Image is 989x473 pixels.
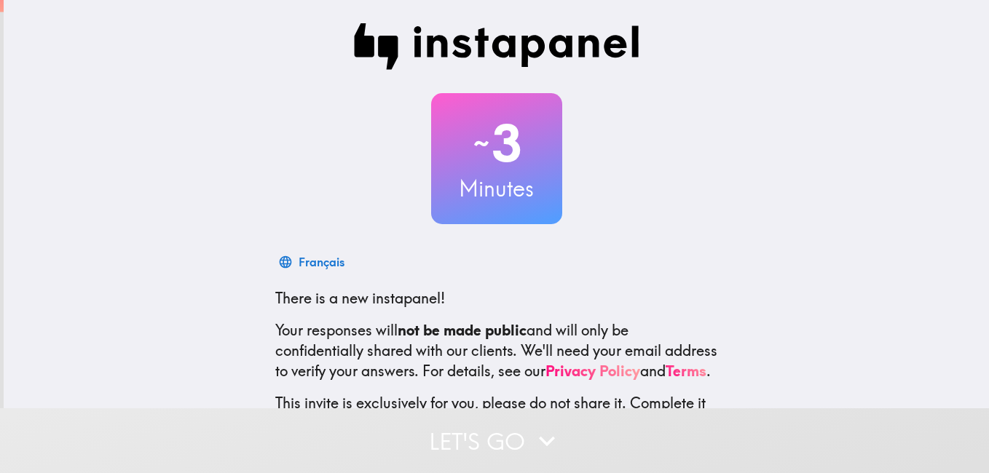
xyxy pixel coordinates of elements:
div: Français [299,252,344,272]
a: Terms [666,362,706,380]
h3: Minutes [431,173,562,204]
p: Your responses will and will only be confidentially shared with our clients. We'll need your emai... [275,320,718,381]
button: Français [275,247,350,277]
span: ~ [471,122,492,165]
b: not be made public [398,321,527,339]
span: There is a new instapanel! [275,289,445,307]
p: This invite is exclusively for you, please do not share it. Complete it soon because spots are li... [275,393,718,434]
img: Instapanel [354,23,639,70]
h2: 3 [431,114,562,173]
a: Privacy Policy [545,362,640,380]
